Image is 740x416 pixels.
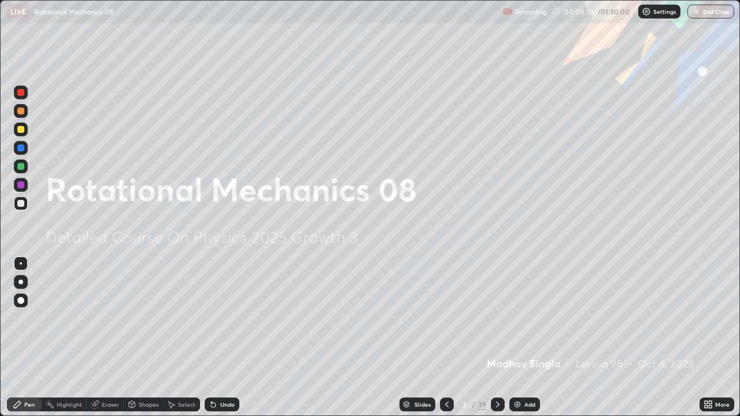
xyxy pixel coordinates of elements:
img: recording.375f2c34.svg [503,7,512,16]
div: Highlight [57,402,82,407]
div: 39 [478,399,486,410]
img: end-class-cross [691,7,701,16]
p: LIVE [10,7,26,16]
img: add-slide-button [513,400,522,409]
div: More [715,402,730,407]
div: Select [178,402,195,407]
div: Pen [24,402,35,407]
div: Undo [220,402,235,407]
div: Shapes [139,402,158,407]
div: / [472,401,476,408]
div: Eraser [102,402,119,407]
div: Add [524,402,535,407]
div: Slides [415,402,431,407]
img: class-settings-icons [642,7,651,16]
button: End Class [687,5,734,18]
div: 2 [458,401,470,408]
p: Recording [515,8,547,16]
p: Rotational Mechanics 08 [34,7,113,16]
p: Settings [653,9,676,14]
